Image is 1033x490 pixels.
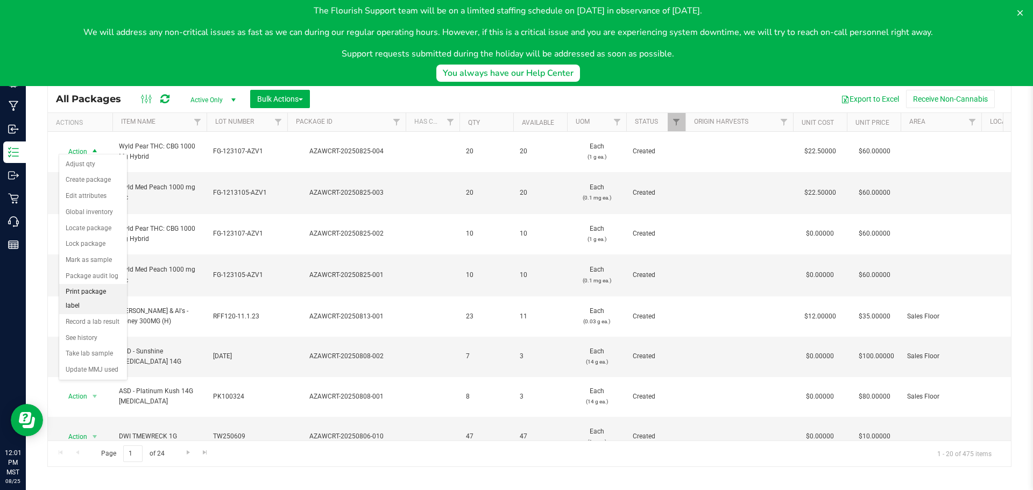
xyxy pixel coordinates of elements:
td: $0.00000 [793,254,847,297]
p: The Flourish Support team will be on a limited staffing schedule on [DATE] in observance of [DATE]. [83,4,933,17]
inline-svg: Inbound [8,124,19,134]
span: Created [633,311,679,322]
span: Wyld Med Peach 1000 mg thc [119,182,200,203]
span: PK100324 [213,392,281,402]
a: Filter [388,113,406,131]
a: Filter [442,113,459,131]
li: Print package label [59,284,127,314]
li: Global inventory [59,204,127,221]
p: (0.1 mg ea.) [574,193,620,203]
span: 47 [520,431,561,442]
span: FG-123105-AZV1 [213,270,281,280]
li: Edit attributes [59,188,127,204]
a: Origin Harvests [694,118,748,125]
li: See history [59,330,127,346]
a: Area [909,118,925,125]
span: Action [59,144,88,159]
td: $0.00000 [793,214,847,254]
div: AZAWCRT-20250808-002 [286,351,407,361]
span: Created [633,270,679,280]
span: select [88,144,102,159]
inline-svg: Manufacturing [8,101,19,111]
div: Actions [56,119,108,126]
span: All Packages [56,93,132,105]
span: Each [574,141,620,162]
p: (14 g ea.) [574,396,620,407]
span: select [88,429,102,444]
a: Filter [270,113,287,131]
span: Created [633,392,679,402]
span: Page of 24 [92,445,173,462]
p: (1 g ea.) [574,437,620,447]
a: Filter [964,113,981,131]
a: UOM [576,118,590,125]
div: AZAWCRT-20250813-001 [286,311,407,322]
span: $60.00000 [853,267,896,283]
span: Wyld Pear THC: CBG 1000 Mg Hybrid [119,224,200,244]
span: FG-123107-AZV1 [213,229,281,239]
span: Sales Floor [907,392,975,402]
inline-svg: Inventory [8,147,19,158]
div: AZAWCRT-20250825-001 [286,270,407,280]
a: Qty [468,119,480,126]
li: Take lab sample [59,346,127,362]
a: Package ID [296,118,332,125]
span: FG-1213105-AZV1 [213,188,281,198]
span: Created [633,229,679,239]
span: 1 - 20 of 475 items [929,445,1000,461]
td: $0.00000 [793,377,847,417]
span: $60.00000 [853,185,896,201]
span: 20 [466,146,507,157]
span: 11 [520,311,561,322]
a: Filter [668,113,685,131]
span: $100.00000 [853,349,900,364]
td: $22.50000 [793,172,847,215]
span: $80.00000 [853,389,896,404]
a: Filter [609,113,626,131]
div: AZAWCRT-20250806-010 [286,431,407,442]
span: 8 [466,392,507,402]
span: $60.00000 [853,226,896,242]
span: 10 [466,229,507,239]
p: 08/25 [5,477,21,485]
span: 10 [520,229,561,239]
button: Export to Excel [834,90,906,108]
iframe: Resource center [11,404,43,436]
span: ASD - Sunshine [MEDICAL_DATA] 14G [119,346,200,367]
span: FG-123107-AZV1 [213,146,281,157]
a: Filter [189,113,207,131]
li: Record a lab result [59,314,127,330]
div: AZAWCRT-20250825-004 [286,146,407,157]
li: Package audit log [59,268,127,285]
li: Create package [59,172,127,188]
span: $35.00000 [853,309,896,324]
span: Action [59,429,88,444]
span: Created [633,351,679,361]
td: $22.50000 [793,132,847,172]
span: Each [574,224,620,244]
span: 10 [520,270,561,280]
td: $0.00000 [793,337,847,377]
span: 20 [520,188,561,198]
span: Wyld Med Peach 1000 mg thc [119,265,200,285]
div: AZAWCRT-20250825-003 [286,188,407,198]
a: Filter [775,113,793,131]
span: Sales Floor [907,311,975,322]
span: 3 [520,392,561,402]
inline-svg: Outbound [8,170,19,181]
th: Has COA [406,113,459,132]
span: RFF120-11.1.23 [213,311,281,322]
span: [PERSON_NAME] & Al's - Honey 300MG (H) [119,306,200,326]
a: Available [522,119,554,126]
td: $0.00000 [793,417,847,457]
li: Lock package [59,236,127,252]
span: Sales Floor [907,351,975,361]
span: Each [574,386,620,407]
inline-svg: Retail [8,193,19,204]
div: AZAWCRT-20250808-001 [286,392,407,402]
span: Action [59,389,88,404]
li: Update MMJ used [59,362,127,378]
span: Created [633,431,679,442]
a: Lot Number [215,118,254,125]
p: We will address any non-critical issues as fast as we can during our regular operating hours. How... [83,26,933,39]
